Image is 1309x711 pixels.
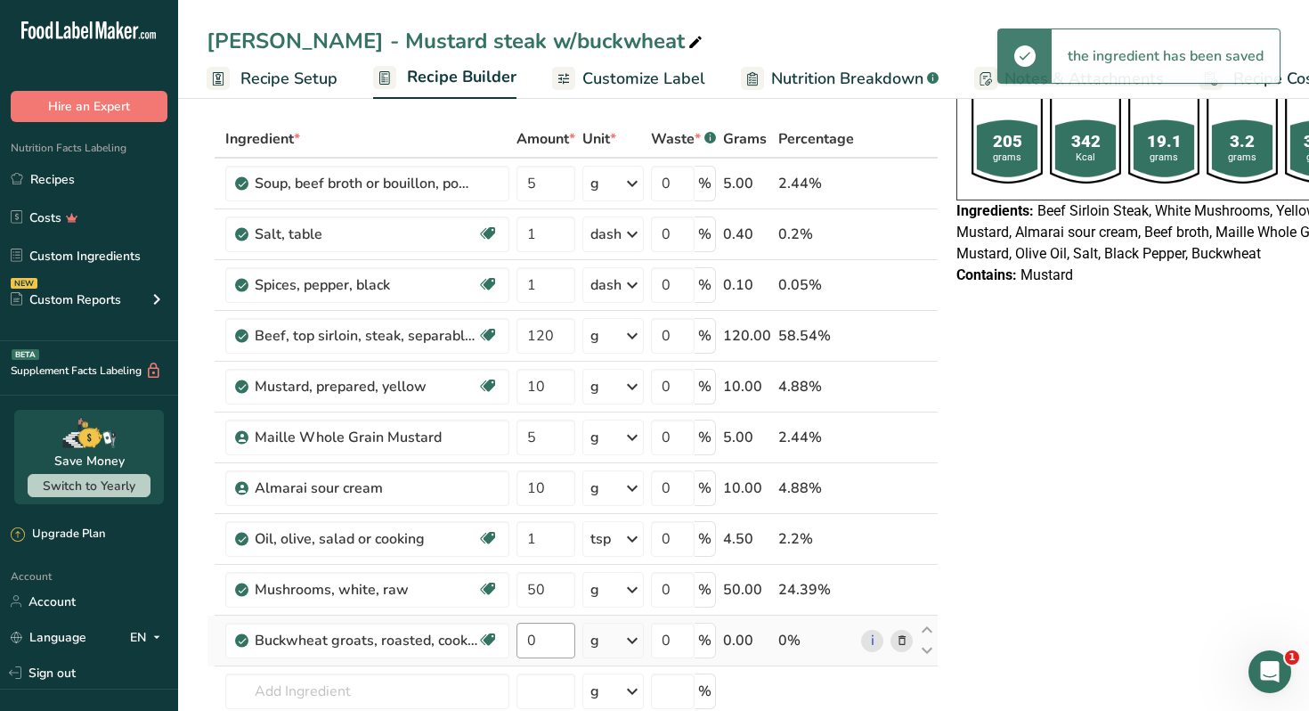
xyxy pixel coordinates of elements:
[1248,650,1291,693] iframe: Intercom live chat
[1207,68,1278,184] img: resturant-shape.ead3938.png
[590,427,599,448] div: g
[12,349,39,360] div: BETA
[255,376,477,397] div: Mustard, prepared, yellow
[590,274,622,296] div: dash
[225,674,509,709] input: Add Ingredient
[255,325,477,347] div: Beef, top sirloin, steak, separable lean and fat, trimmed to 0" fat, all grades, cooked, broiled
[723,528,771,550] div: 4.50
[11,290,121,309] div: Custom Reports
[723,173,771,194] div: 5.00
[590,681,599,702] div: g
[590,376,599,397] div: g
[771,67,923,91] span: Nutrition Breakdown
[590,478,599,499] div: g
[861,630,883,652] a: i
[582,67,705,91] span: Customize Label
[1128,68,1199,184] img: resturant-shape.ead3938.png
[590,528,611,550] div: tsp
[255,427,477,448] div: Maille Whole Grain Mustard
[741,59,939,99] a: Nutrition Breakdown
[956,202,1034,219] span: Ingredients:
[255,579,477,601] div: Mushrooms, white, raw
[974,59,1164,99] a: Notes & Attachments
[255,478,477,499] div: Almarai sour cream
[723,128,767,150] span: Grams
[207,59,337,99] a: Recipe Setup
[207,25,706,57] div: [PERSON_NAME] - Mustard steak w/buckwheat
[407,65,516,89] span: Recipe Builder
[255,173,477,194] div: Soup, beef broth or bouillon, powder, prepared with water
[590,579,599,601] div: g
[590,630,599,651] div: g
[1050,151,1121,165] div: Kcal
[723,630,771,651] div: 0.00
[255,274,477,296] div: Spices, pepper, black
[972,151,1043,165] div: grams
[11,622,86,653] a: Language
[723,376,771,397] div: 10.00
[516,128,575,150] span: Amount
[28,474,150,497] button: Switch to Yearly
[11,526,105,543] div: Upgrade Plan
[778,224,854,245] div: 0.2%
[1050,68,1121,184] img: resturant-shape.ead3938.png
[11,278,37,289] div: NEW
[778,528,854,550] div: 2.2%
[723,224,771,245] div: 0.40
[723,478,771,499] div: 10.00
[130,626,167,648] div: EN
[723,274,771,296] div: 0.10
[1128,151,1199,165] div: grams
[723,579,771,601] div: 50.00
[590,325,599,347] div: g
[1207,151,1278,165] div: grams
[778,630,854,651] div: 0%
[43,478,135,494] span: Switch to Yearly
[373,57,516,100] a: Recipe Builder
[972,68,1043,184] img: resturant-shape.ead3938.png
[1207,129,1278,154] div: 3.2
[255,528,477,550] div: Oil, olive, salad or cooking
[778,579,854,601] div: 24.39%
[778,376,854,397] div: 4.88%
[255,630,477,651] div: Buckwheat groats, roasted, cooked
[972,129,1043,154] div: 205
[778,427,854,448] div: 2.44%
[778,325,854,347] div: 58.54%
[1052,29,1280,83] div: the ingredient has been saved
[225,128,300,150] span: Ingredient
[778,478,854,499] div: 4.88%
[1285,650,1299,665] span: 1
[54,452,125,470] div: Save Money
[956,266,1017,283] span: Contains:
[778,173,854,194] div: 2.44%
[552,59,705,99] a: Customize Label
[723,325,771,347] div: 120.00
[590,224,622,245] div: dash
[240,67,337,91] span: Recipe Setup
[723,427,771,448] div: 5.00
[582,128,616,150] span: Unit
[778,274,854,296] div: 0.05%
[778,128,854,150] span: Percentage
[1128,129,1199,154] div: 19.1
[255,224,477,245] div: Salt, table
[651,128,716,150] div: Waste
[11,91,167,122] button: Hire an Expert
[590,173,599,194] div: g
[1020,266,1073,283] span: Mustard
[1050,129,1121,154] div: 342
